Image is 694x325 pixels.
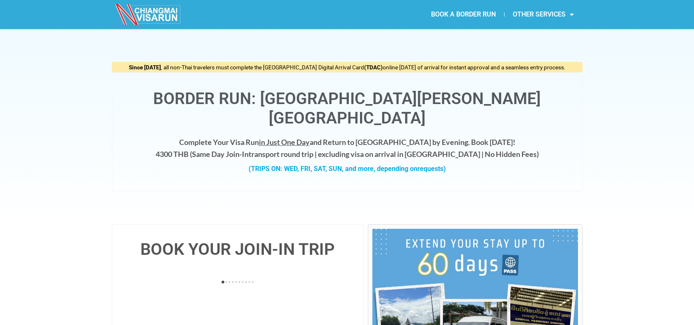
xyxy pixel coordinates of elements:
span: , all non-Thai travelers must complete the [GEOGRAPHIC_DATA] Digital Arrival Card online [DATE] o... [129,64,566,71]
h1: Border Run: [GEOGRAPHIC_DATA][PERSON_NAME][GEOGRAPHIC_DATA] [121,89,574,128]
span: in Just One Day [259,138,310,147]
h4: BOOK YOUR JOIN-IN TRIP [121,241,355,258]
strong: Since [DATE] [129,64,161,71]
strong: (TDAC) [364,64,383,71]
span: requests) [417,165,446,173]
strong: (TRIPS ON: WED, FRI, SAT, SUN, and more, depending on [249,165,446,173]
nav: Menu [347,5,582,24]
a: BOOK A BORDER RUN [423,5,504,24]
h4: Complete Your Visa Run and Return to [GEOGRAPHIC_DATA] by Evening. Book [DATE]! 4300 THB ( transp... [121,136,574,160]
a: OTHER SERVICES [505,5,582,24]
strong: Same Day Join-In [192,149,249,159]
